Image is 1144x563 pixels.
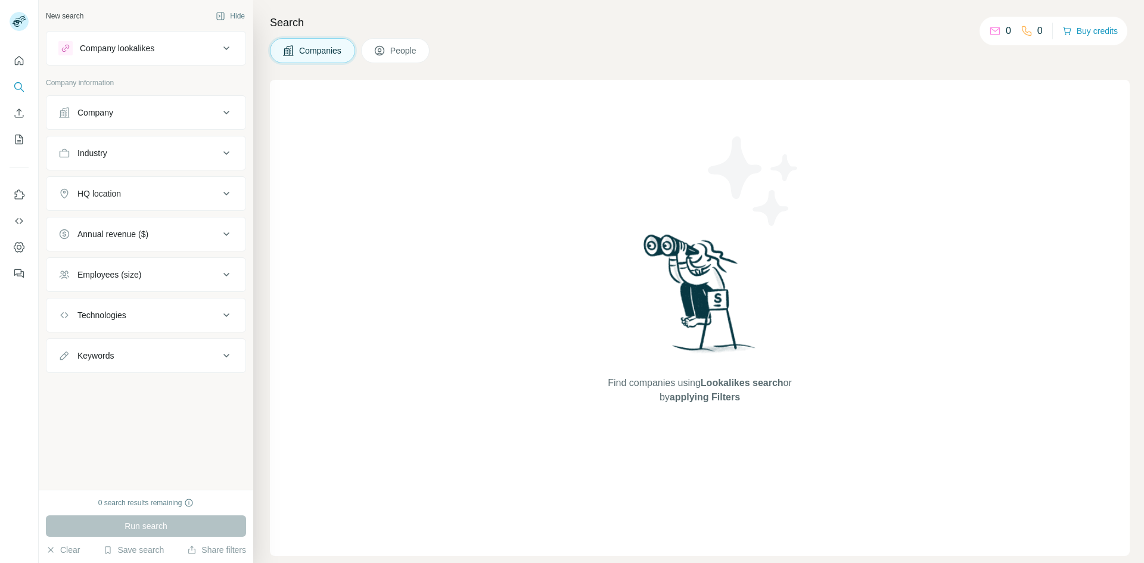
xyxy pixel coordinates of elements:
p: Company information [46,77,246,88]
span: Lookalikes search [701,378,784,388]
button: Industry [46,139,245,167]
button: Search [10,76,29,98]
span: People [390,45,418,57]
button: Clear [46,544,80,556]
button: Quick start [10,50,29,71]
div: Industry [77,147,107,159]
button: Keywords [46,341,245,370]
div: 0 search results remaining [98,497,194,508]
button: Enrich CSV [10,102,29,124]
button: Employees (size) [46,260,245,289]
button: HQ location [46,179,245,208]
div: HQ location [77,188,121,200]
button: Company lookalikes [46,34,245,63]
p: 0 [1037,24,1043,38]
button: Save search [103,544,164,556]
span: applying Filters [670,392,740,402]
div: Technologies [77,309,126,321]
h4: Search [270,14,1130,31]
button: Dashboard [10,237,29,258]
button: Use Surfe API [10,210,29,232]
span: Find companies using or by [604,376,795,405]
span: Companies [299,45,343,57]
div: Keywords [77,350,114,362]
div: Employees (size) [77,269,141,281]
p: 0 [1006,24,1011,38]
div: Annual revenue ($) [77,228,148,240]
button: Share filters [187,544,246,556]
img: Surfe Illustration - Stars [700,127,807,235]
div: Company [77,107,113,119]
button: Hide [207,7,253,25]
button: Use Surfe on LinkedIn [10,184,29,206]
button: My lists [10,129,29,150]
img: Surfe Illustration - Woman searching with binoculars [638,231,762,364]
button: Feedback [10,263,29,284]
button: Technologies [46,301,245,329]
button: Buy credits [1062,23,1118,39]
button: Annual revenue ($) [46,220,245,248]
div: New search [46,11,83,21]
button: Company [46,98,245,127]
div: Company lookalikes [80,42,154,54]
